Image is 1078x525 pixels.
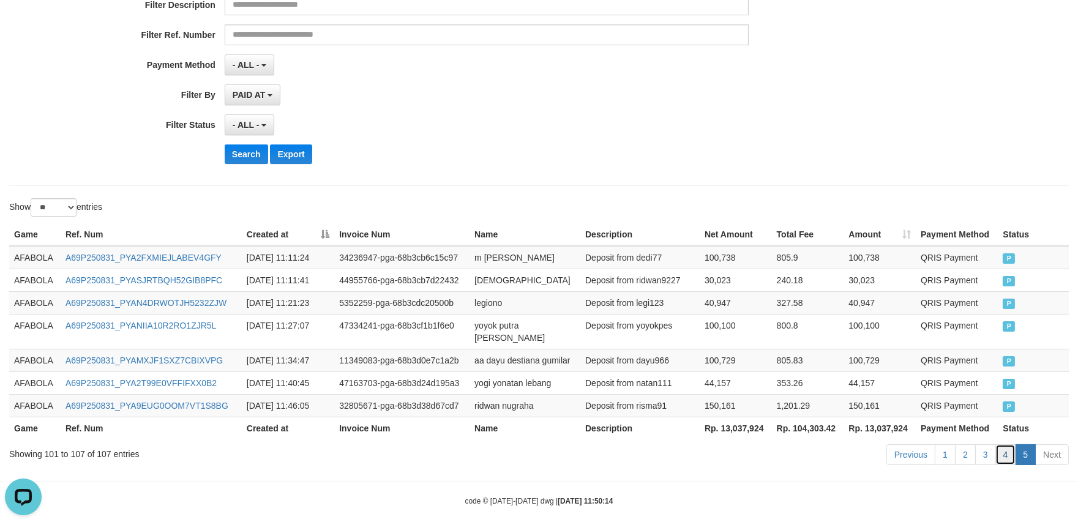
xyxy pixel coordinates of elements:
td: 44,157 [700,371,772,394]
td: 100,100 [700,314,772,349]
td: aa dayu destiana gumilar [470,349,580,371]
td: 40,947 [700,291,772,314]
td: 44,157 [844,371,916,394]
span: PAID [1003,253,1015,264]
td: QRIS Payment [916,291,998,314]
td: QRIS Payment [916,394,998,417]
th: Description [580,223,700,246]
a: 5 [1015,444,1036,465]
td: 327.58 [772,291,844,314]
td: Deposit from legi123 [580,291,700,314]
th: Game [9,223,61,246]
td: AFABOLA [9,349,61,371]
a: A69P250831_PYA2T99E0VFFIFXX0B2 [66,378,217,388]
td: QRIS Payment [916,269,998,291]
th: Invoice Num [334,417,470,439]
td: QRIS Payment [916,314,998,349]
a: 4 [995,444,1016,465]
td: QRIS Payment [916,349,998,371]
td: yoyok putra [PERSON_NAME] [470,314,580,349]
td: 34236947-pga-68b3cb6c15c97 [334,246,470,269]
button: Export [270,144,312,164]
th: Game [9,417,61,439]
td: legiono [470,291,580,314]
td: Deposit from yoyokpes [580,314,700,349]
td: 805.83 [772,349,844,371]
td: 47334241-pga-68b3cf1b1f6e0 [334,314,470,349]
label: Show entries [9,198,102,217]
td: [DEMOGRAPHIC_DATA] [470,269,580,291]
span: PAID [1003,276,1015,286]
td: 40,947 [844,291,916,314]
td: Deposit from dedi77 [580,246,700,269]
td: 240.18 [772,269,844,291]
td: 32805671-pga-68b3d38d67cd7 [334,394,470,417]
th: Created at [242,417,334,439]
a: A69P250831_PYA2FXMIEJLABEV4GFY [66,253,222,262]
td: QRIS Payment [916,246,998,269]
td: AFABOLA [9,314,61,349]
a: A69P250831_PYANIIA10R2RO1ZJR5L [66,321,216,330]
td: 30,023 [844,269,916,291]
th: Total Fee [772,223,844,246]
button: - ALL - [225,54,274,75]
td: [DATE] 11:40:45 [242,371,334,394]
a: A69P250831_PYASJRTBQH52GIB8PFC [66,275,222,285]
td: [DATE] 11:21:23 [242,291,334,314]
td: Deposit from dayu966 [580,349,700,371]
th: Rp. 13,037,924 [700,417,772,439]
span: PAID [1003,299,1015,309]
button: Open LiveChat chat widget [5,5,42,42]
td: 30,023 [700,269,772,291]
select: Showentries [31,198,77,217]
td: 100,100 [844,314,916,349]
td: ridwan nugraha [470,394,580,417]
a: 2 [955,444,976,465]
span: - ALL - [233,60,260,70]
td: 805.9 [772,246,844,269]
a: A69P250831_PYAMXJF1SXZ7CBIXVPG [66,356,223,365]
td: 800.8 [772,314,844,349]
th: Created at: activate to sort column descending [242,223,334,246]
span: PAID [1003,401,1015,412]
th: Amount: activate to sort column ascending [844,223,916,246]
td: AFABOLA [9,371,61,394]
td: 11349083-pga-68b3d0e7c1a2b [334,349,470,371]
a: A69P250831_PYAN4DRWOTJH5232ZJW [66,298,226,308]
td: 1,201.29 [772,394,844,417]
td: Deposit from risma91 [580,394,700,417]
td: Deposit from natan111 [580,371,700,394]
th: Status [998,223,1069,246]
td: 150,161 [700,394,772,417]
small: code © [DATE]-[DATE] dwg | [465,497,613,505]
th: Name [470,223,580,246]
a: Next [1035,444,1069,465]
th: Description [580,417,700,439]
td: 353.26 [772,371,844,394]
td: [DATE] 11:27:07 [242,314,334,349]
span: PAID [1003,321,1015,332]
strong: [DATE] 11:50:14 [558,497,613,505]
span: PAID [1003,356,1015,367]
th: Invoice Num [334,223,470,246]
td: AFABOLA [9,269,61,291]
td: QRIS Payment [916,371,998,394]
td: 100,738 [844,246,916,269]
th: Payment Method [916,417,998,439]
span: PAID [1003,379,1015,389]
td: Deposit from ridwan9227 [580,269,700,291]
button: - ALL - [225,114,274,135]
td: [DATE] 11:34:47 [242,349,334,371]
a: A69P250831_PYA9EUG0OOM7VT1S8BG [66,401,228,411]
span: - ALL - [233,120,260,130]
button: PAID AT [225,84,280,105]
button: Search [225,144,268,164]
th: Payment Method [916,223,998,246]
a: 1 [935,444,956,465]
th: Net Amount [700,223,772,246]
th: Ref. Num [61,223,242,246]
th: Rp. 104,303.42 [772,417,844,439]
td: 44955766-pga-68b3cb7d22432 [334,269,470,291]
a: 3 [975,444,996,465]
th: Status [998,417,1069,439]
